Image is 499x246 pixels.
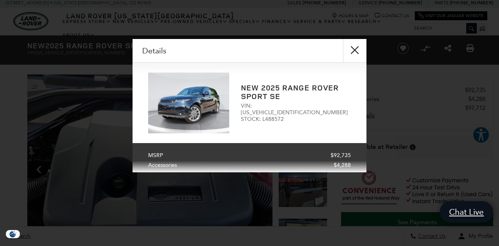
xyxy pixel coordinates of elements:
[133,39,366,63] div: Details
[241,83,351,101] h2: New 2025 Range Rover Sport SE
[331,151,351,161] span: $92,735
[331,170,351,180] span: $97,712
[4,230,22,238] div: Privacy Settings
[241,103,351,116] span: VIN: [US_VEHICLE_IDENTIFICATION_NUMBER]
[148,151,167,161] span: MSRP
[445,207,488,217] span: Chat Live
[148,161,181,170] span: Accessories
[334,161,351,170] span: $4,288
[241,116,351,122] span: STOCK: L488572
[148,151,351,161] a: MSRP $92,735
[440,201,493,223] a: Chat Live
[343,39,366,62] button: close
[148,73,229,133] img: 2025 Land Rover Range Rover Sport SE
[148,161,351,170] a: Accessories $4,288
[148,170,351,180] a: $97,712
